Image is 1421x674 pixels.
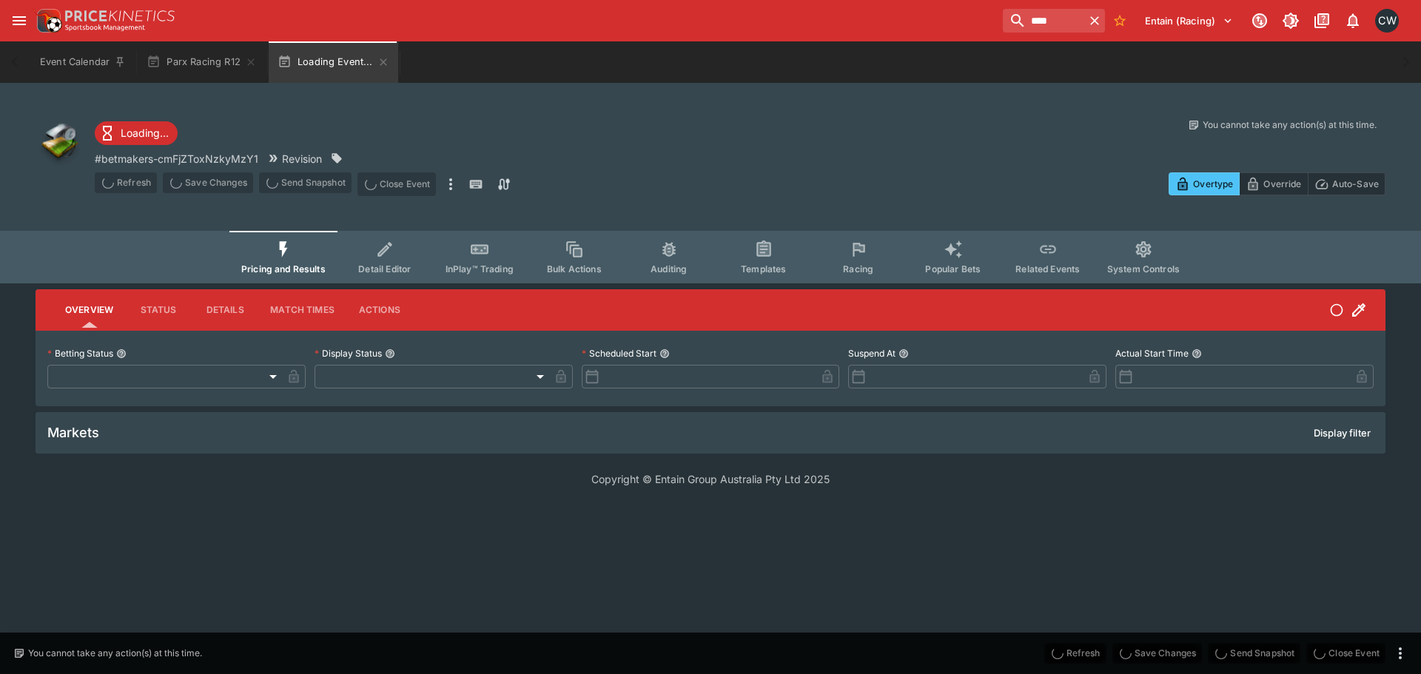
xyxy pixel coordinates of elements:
span: Pricing and Results [241,263,326,274]
button: Documentation [1309,7,1335,34]
button: Clint Wallis [1371,4,1403,37]
span: Templates [741,263,786,274]
button: Auto-Save [1308,172,1385,195]
p: Override [1263,176,1301,192]
p: Loading... [121,125,169,141]
button: Overview [53,292,125,328]
span: Racing [843,263,873,274]
h5: Markets [47,424,99,441]
div: Start From [1169,172,1385,195]
button: Notifications [1340,7,1366,34]
p: Revision [282,151,322,166]
span: Bulk Actions [547,263,602,274]
p: Actual Start Time [1115,347,1189,360]
p: Suspend At [848,347,896,360]
img: PriceKinetics [65,10,175,21]
p: Copy To Clipboard [95,151,258,166]
div: Clint Wallis [1375,9,1399,33]
span: Detail Editor [358,263,411,274]
button: Actual Start Time [1192,348,1202,359]
button: Override [1239,172,1308,195]
button: Details [192,292,258,328]
button: No Bookmarks [1108,9,1132,33]
span: InPlay™ Trading [446,263,514,274]
p: Scheduled Start [582,347,656,360]
button: open drawer [6,7,33,34]
button: Event Calendar [31,41,135,83]
p: Overtype [1193,176,1233,192]
p: You cannot take any action(s) at this time. [1203,118,1377,132]
span: Popular Bets [925,263,981,274]
img: Sportsbook Management [65,24,145,31]
span: Auditing [651,263,687,274]
button: Toggle light/dark mode [1277,7,1304,34]
div: Event type filters [229,231,1192,283]
p: Betting Status [47,347,113,360]
button: Status [125,292,192,328]
button: Parx Racing R12 [138,41,266,83]
button: more [442,172,460,196]
img: other.png [36,118,83,166]
button: Betting Status [116,348,127,359]
span: Related Events [1015,263,1080,274]
button: more [1391,644,1409,662]
button: Overtype [1169,172,1240,195]
button: Connected to PK [1246,7,1273,34]
input: search [1003,9,1084,33]
button: Actions [346,292,413,328]
p: Auto-Save [1332,176,1379,192]
button: Match Times [258,292,346,328]
img: PriceKinetics Logo [33,6,62,36]
button: Display filter [1305,421,1380,445]
p: Display Status [315,347,382,360]
p: You cannot take any action(s) at this time. [28,647,202,660]
span: System Controls [1107,263,1180,274]
button: Loading Event... [269,41,398,83]
button: Display Status [385,348,395,359]
button: Suspend At [898,348,909,359]
button: Select Tenant [1136,9,1242,33]
button: Scheduled Start [659,348,670,359]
